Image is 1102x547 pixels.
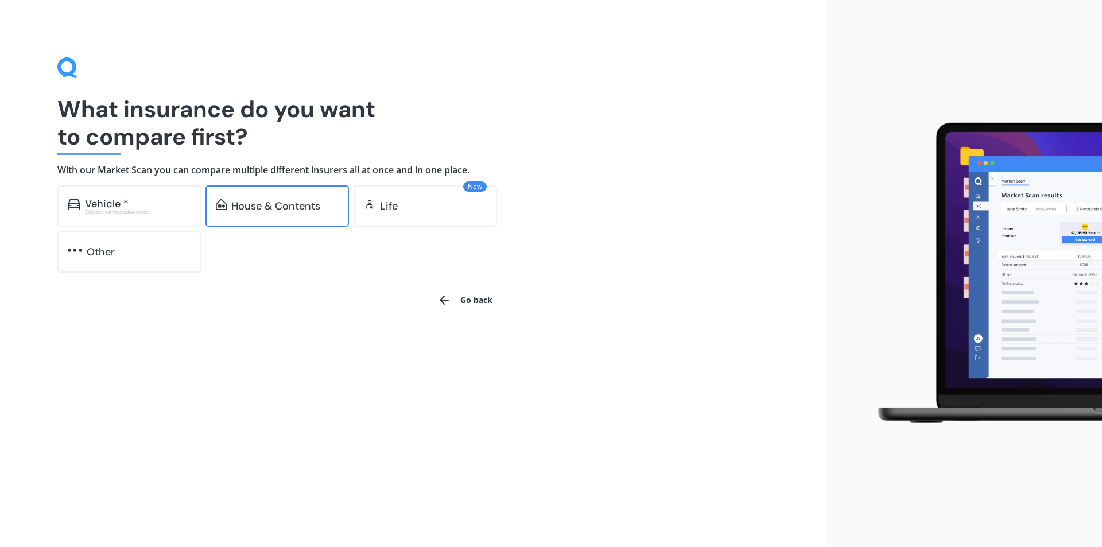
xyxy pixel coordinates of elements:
[85,198,129,210] div: Vehicle *
[380,200,398,212] div: Life
[463,181,487,192] span: New
[68,245,82,256] img: other.81dba5aafe580aa69f38.svg
[430,286,499,314] button: Go back
[87,246,115,258] div: Other
[862,116,1102,432] img: laptop.webp
[85,210,191,214] div: Excludes commercial vehicles
[231,200,320,212] div: House & Contents
[57,95,769,150] h1: What insurance do you want to compare first?
[68,199,80,210] img: car.f15378c7a67c060ca3f3.svg
[216,199,227,210] img: home-and-contents.b802091223b8502ef2dd.svg
[364,199,375,210] img: life.f720d6a2d7cdcd3ad642.svg
[57,164,769,176] h4: With our Market Scan you can compare multiple different insurers all at once and in one place.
